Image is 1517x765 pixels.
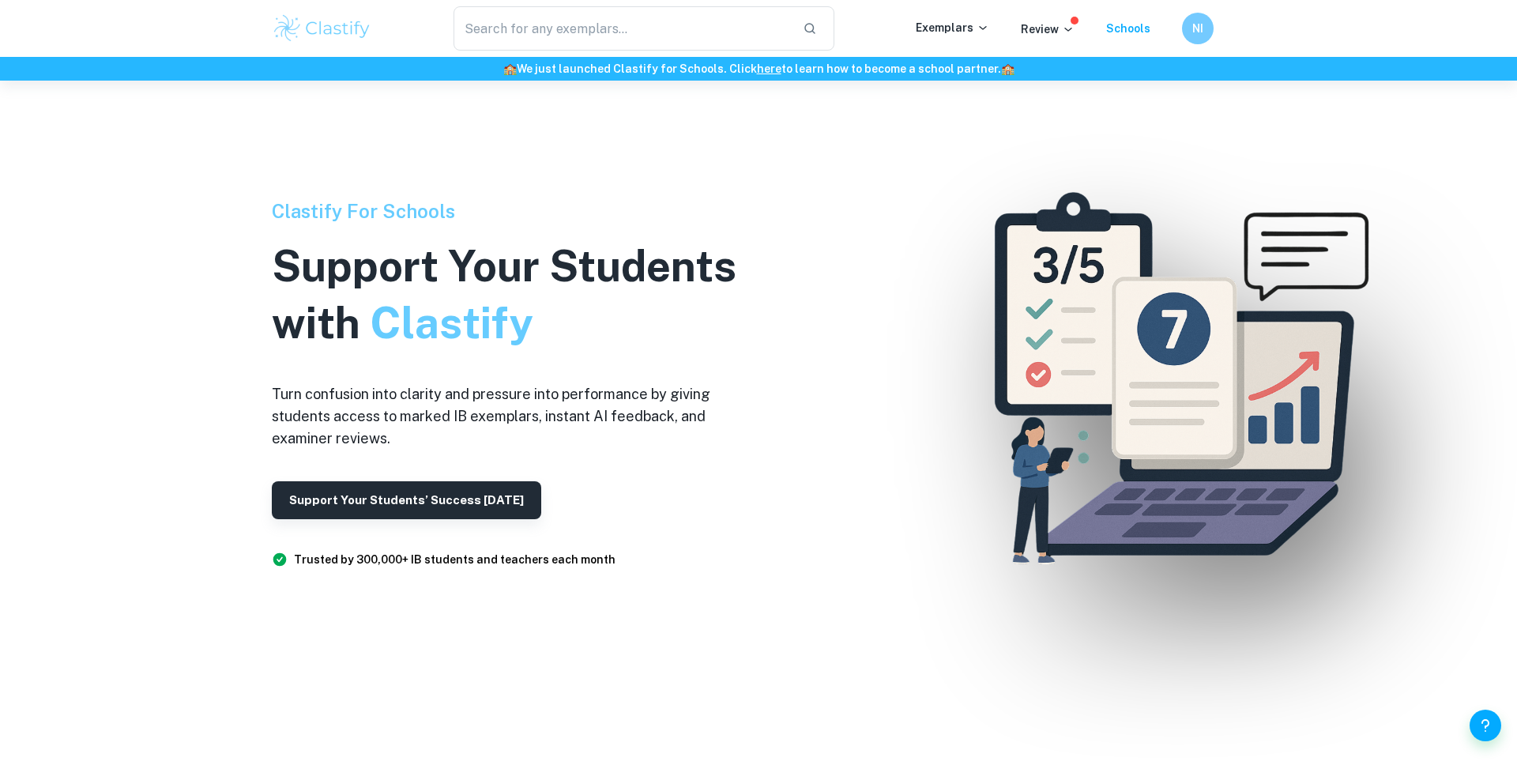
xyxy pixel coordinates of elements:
h6: Trusted by 300,000+ IB students and teachers each month [294,551,615,568]
p: Review [1021,21,1075,38]
h6: We just launched Clastify for Schools. Click to learn how to become a school partner. [3,60,1514,77]
input: Search for any exemplars... [454,6,790,51]
button: NI [1182,13,1214,44]
button: Support Your Students’ Success [DATE] [272,481,541,519]
span: Clastify [370,298,533,348]
h1: Support Your Students with [272,238,762,352]
h6: Clastify For Schools [272,197,762,225]
img: Clastify For Schools Hero [952,160,1395,604]
span: 🏫 [1001,62,1014,75]
p: Exemplars [916,19,989,36]
span: 🏫 [503,62,517,75]
a: here [757,62,781,75]
h6: Turn confusion into clarity and pressure into performance by giving students access to marked IB ... [272,383,762,450]
button: Help and Feedback [1470,710,1501,741]
h6: NI [1189,20,1207,37]
a: Schools [1106,22,1150,35]
img: Clastify logo [272,13,372,44]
